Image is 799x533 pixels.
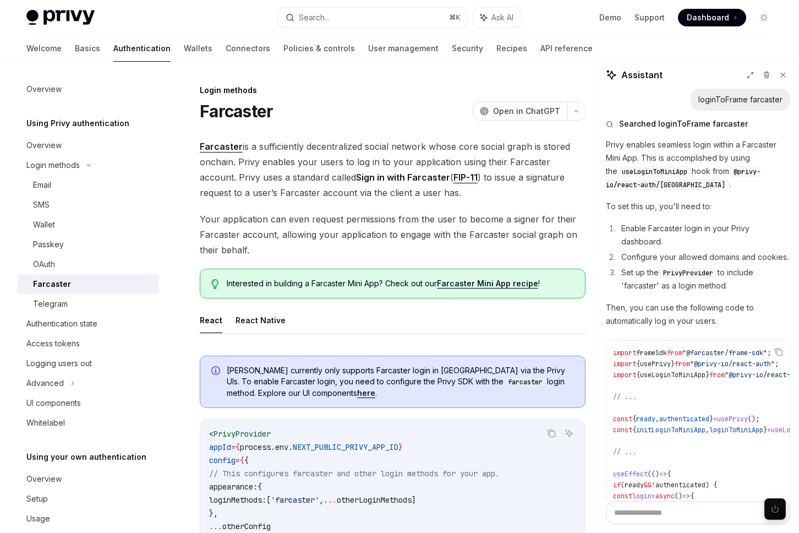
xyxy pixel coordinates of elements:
span: NEXT_PUBLIC_PRIVY_APP_ID [293,442,398,452]
div: Farcaster [33,278,71,291]
a: Logging users out [18,353,158,373]
div: Whitelabel [26,416,65,429]
h5: Using Privy authentication [26,117,129,130]
span: , [319,495,324,505]
p: To set this up, you'll need to: [606,200,790,213]
span: Assistant [621,68,663,81]
span: frameSdk [636,349,667,357]
a: User management [368,35,439,62]
div: Passkey [33,238,64,251]
span: config [209,455,236,465]
span: from [709,371,725,379]
span: => [682,492,690,501]
span: } [763,426,767,434]
span: Searched loginToFrame farcaster [619,118,748,129]
button: Ask AI [562,426,576,440]
a: Farcaster Mini App recipe [437,279,538,289]
span: import [613,360,636,368]
a: Passkey [18,235,158,254]
button: Open in ChatGPT [473,102,567,121]
span: "@privy-io/react-auth" [690,360,775,368]
a: Telegram [18,294,158,314]
span: (); [748,415,759,423]
button: React [200,307,222,333]
div: Search... [299,11,330,24]
div: Login methods [26,159,80,172]
span: login [632,492,652,501]
span: } [398,442,403,452]
span: 'farcaster' [271,495,319,505]
button: Search...⌘K [278,8,467,28]
a: Overview [18,79,158,99]
span: => [659,470,667,478]
div: Telegram [33,297,68,311]
strong: Sign in with Farcaster [356,172,450,183]
span: ... [209,521,222,531]
span: import [613,349,636,357]
span: loginMethods: [209,495,266,505]
span: authenticated [659,415,709,423]
a: Authentication state [18,314,158,334]
span: , [705,426,709,434]
span: const [613,415,632,423]
p: Then, you can use the following code to automatically log in your users. [606,301,790,328]
a: Basics [75,35,100,62]
span: { [240,455,244,465]
span: "@farcaster/frame-sdk" [682,349,767,357]
span: Your application can even request permissions from the user to become a signer for their Farcaste... [200,211,585,258]
div: Access tokens [26,337,80,350]
span: loginToMiniApp [709,426,763,434]
button: Searched loginToFrame farcaster [606,118,790,129]
span: { [236,442,240,452]
span: ] [412,495,416,505]
span: { [690,492,694,501]
div: OAuth [33,258,55,271]
span: if [613,481,621,490]
span: . [271,442,275,452]
span: (() [648,470,659,478]
span: = [236,455,240,465]
span: PrivyProvider [663,269,713,278]
span: && [644,481,652,490]
span: is a sufficiently decentralized social network whose core social graph is stored onchain. Privy e... [200,139,585,200]
strong: Farcaster [200,141,243,152]
span: otherConfig [222,521,271,531]
a: Policies & controls [283,35,355,62]
span: ; [767,349,771,357]
span: , [655,415,659,423]
span: [PERSON_NAME] currently only supports Farcaster login in [GEOGRAPHIC_DATA] via the Privy UIs. To ... [227,365,574,399]
button: Copy the contents from the code block [544,426,559,440]
a: Overview [18,469,158,489]
span: [ [266,495,271,505]
a: Support [634,12,665,23]
a: Demo [599,12,621,23]
span: // ... [613,393,636,401]
span: { [244,455,249,465]
span: . [288,442,293,452]
a: Email [18,175,158,195]
a: Whitelabel [18,413,158,433]
span: usePrivy [640,360,671,368]
img: light logo [26,10,95,25]
span: } [709,415,713,423]
span: { [667,470,671,478]
div: SMS [33,198,50,211]
span: usePrivy [717,415,748,423]
span: { [636,371,640,379]
span: ready [636,415,655,423]
a: Dashboard [678,9,746,26]
span: useLoginToMiniApp [622,167,687,176]
span: ( [621,481,625,490]
a: SMS [18,195,158,215]
span: < [209,429,214,439]
div: Logging users out [26,357,92,370]
div: Advanced [26,377,64,390]
span: = [652,492,655,501]
div: Login methods [200,85,585,96]
p: Privy enables seamless login within a Farcaster Mini App. This is accomplished by using the hook ... [606,138,790,191]
span: import [613,371,636,379]
a: Welcome [26,35,62,62]
a: Security [452,35,483,62]
code: farcaster [504,377,547,388]
span: // This configures farcaster and other login methods for your app. [209,469,500,478]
